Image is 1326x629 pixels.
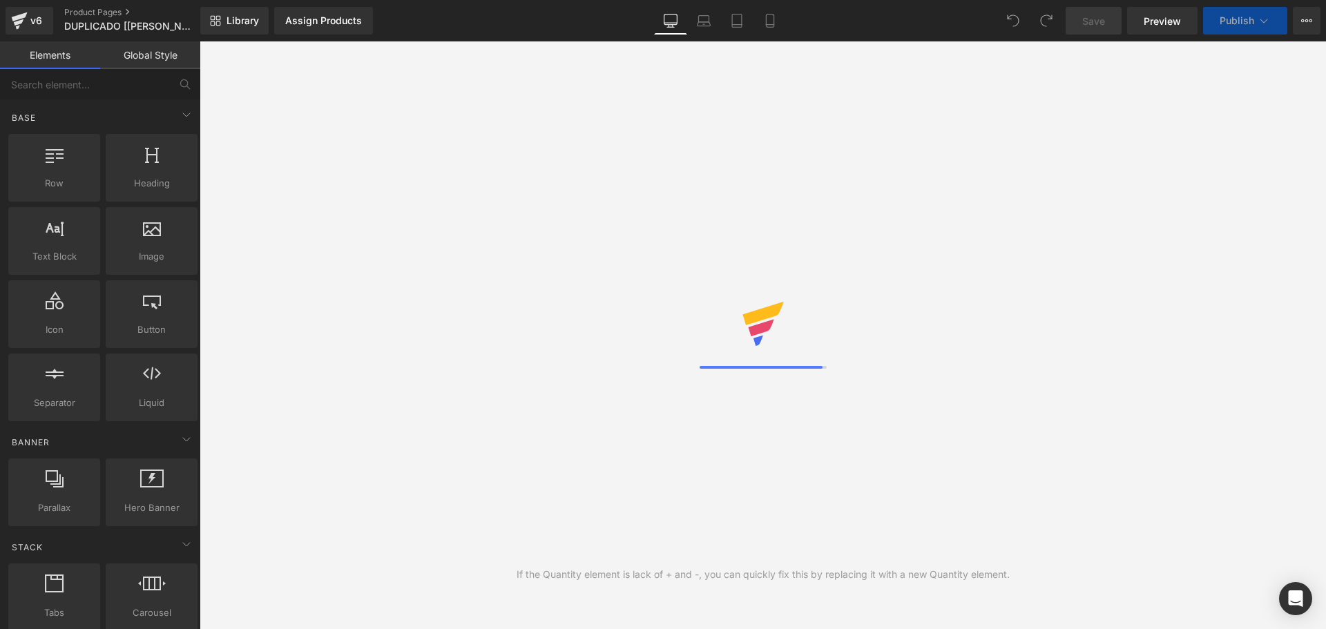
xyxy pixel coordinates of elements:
span: Text Block [12,249,96,264]
span: DUPLICADO [[PERSON_NAME] 2] COLÁGENO [PERSON_NAME] v1 gris [64,21,197,32]
span: Library [227,14,259,27]
span: Banner [10,436,51,449]
div: Open Intercom Messenger [1279,582,1312,615]
div: v6 [28,12,45,30]
span: Base [10,111,37,124]
span: Hero Banner [110,501,193,515]
a: Tablet [720,7,753,35]
a: Product Pages [64,7,223,18]
span: Button [110,322,193,337]
a: Mobile [753,7,787,35]
span: Preview [1144,14,1181,28]
button: Publish [1203,7,1287,35]
a: Laptop [687,7,720,35]
button: Undo [999,7,1027,35]
span: Separator [12,396,96,410]
a: v6 [6,7,53,35]
span: Carousel [110,606,193,620]
span: Stack [10,541,44,554]
span: Parallax [12,501,96,515]
a: Global Style [100,41,200,69]
span: Row [12,176,96,191]
div: If the Quantity element is lack of + and -, you can quickly fix this by replacing it with a new Q... [517,567,1010,582]
a: Desktop [654,7,687,35]
button: Redo [1032,7,1060,35]
span: Publish [1220,15,1254,26]
div: Assign Products [285,15,362,26]
span: Heading [110,176,193,191]
a: New Library [200,7,269,35]
span: Save [1082,14,1105,28]
span: Icon [12,322,96,337]
span: Image [110,249,193,264]
a: Preview [1127,7,1198,35]
button: More [1293,7,1320,35]
span: Tabs [12,606,96,620]
span: Liquid [110,396,193,410]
